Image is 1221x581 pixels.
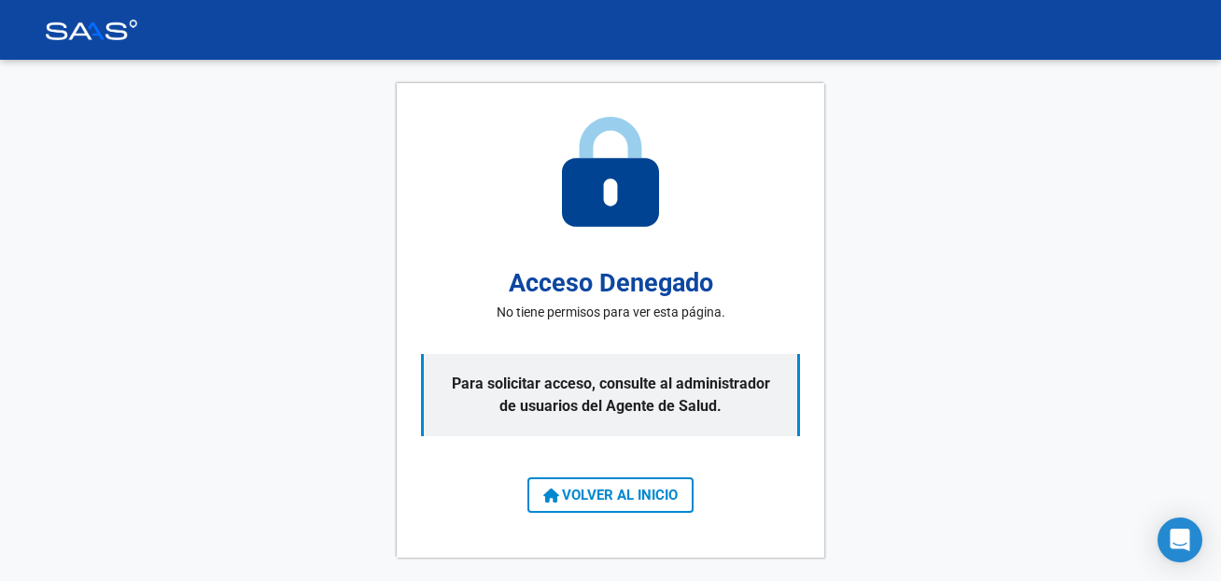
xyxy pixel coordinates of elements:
[45,20,138,40] img: Logo SAAS
[421,354,800,436] p: Para solicitar acceso, consulte al administrador de usuarios del Agente de Salud.
[1158,517,1202,562] div: Open Intercom Messenger
[543,487,678,503] span: VOLVER AL INICIO
[562,117,659,227] img: access-denied
[509,264,713,303] h2: Acceso Denegado
[527,477,694,513] button: VOLVER AL INICIO
[497,303,725,322] p: No tiene permisos para ver esta página.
